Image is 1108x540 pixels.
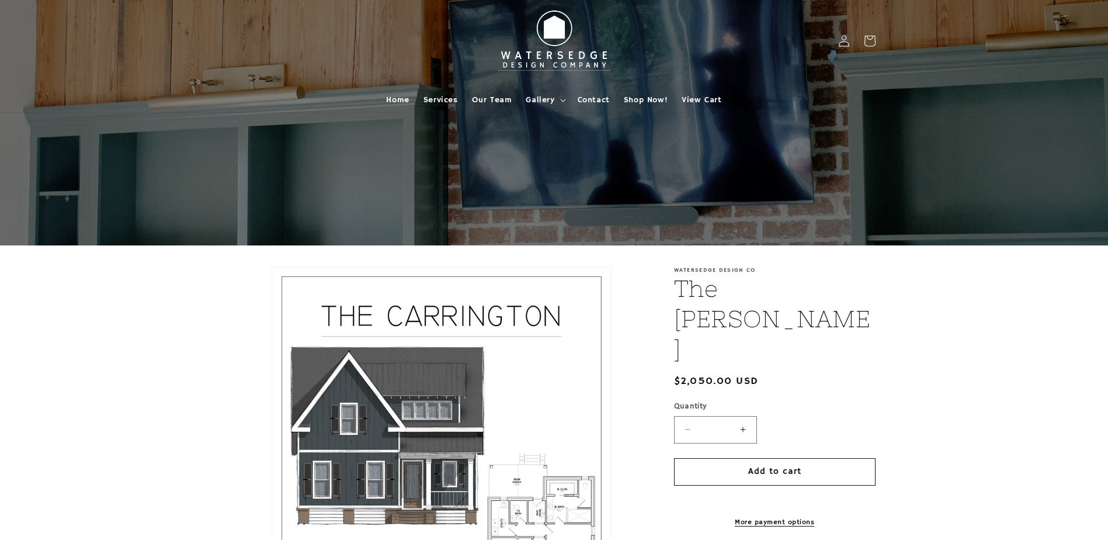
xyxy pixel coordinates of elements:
[674,517,876,528] a: More payment options
[617,88,675,112] a: Shop Now!
[526,95,554,105] span: Gallery
[416,88,465,112] a: Services
[674,401,876,413] label: Quantity
[674,274,876,365] h1: The [PERSON_NAME]
[472,95,512,105] span: Our Team
[519,88,570,112] summary: Gallery
[386,95,409,105] span: Home
[682,95,721,105] span: View Cart
[578,95,610,105] span: Contact
[674,458,876,486] button: Add to cart
[423,95,458,105] span: Services
[379,88,416,112] a: Home
[674,266,876,274] p: Watersedge Design Co
[571,88,617,112] a: Contact
[490,5,619,77] img: Watersedge Design Co
[675,88,728,112] a: View Cart
[674,373,759,389] span: $2,050.00 USD
[624,95,668,105] span: Shop Now!
[465,88,519,112] a: Our Team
